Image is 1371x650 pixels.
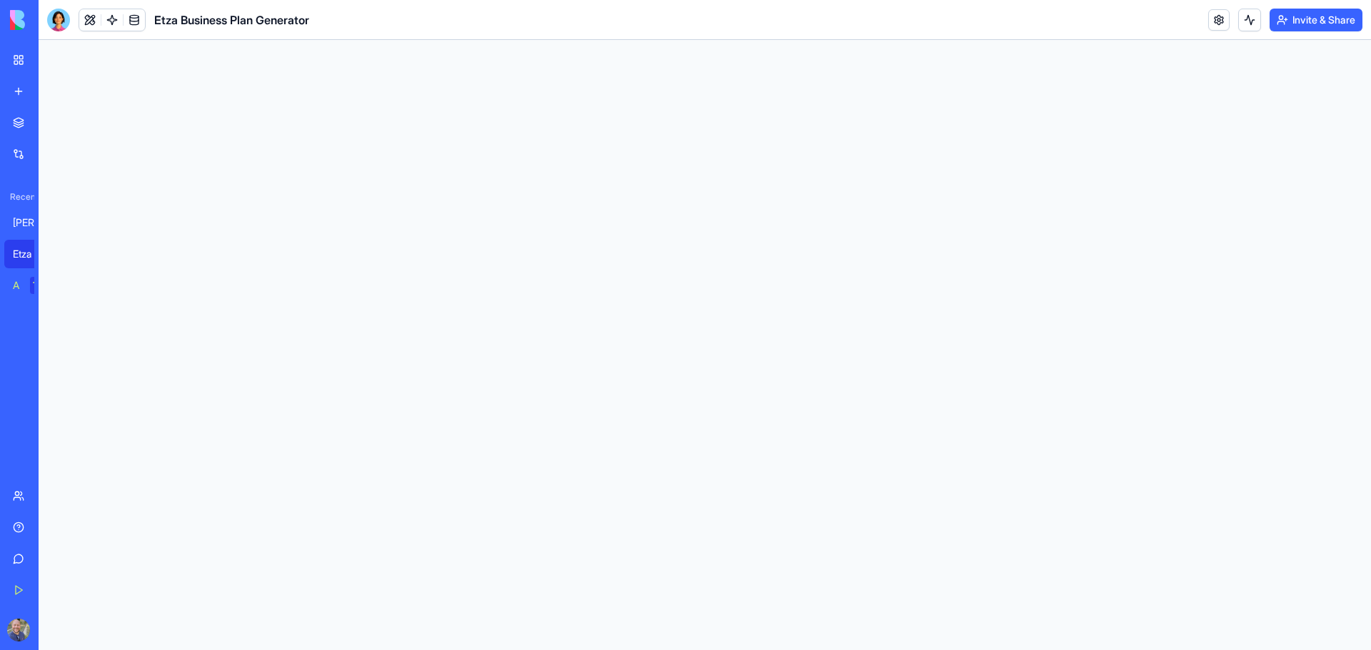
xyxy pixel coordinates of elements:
div: [PERSON_NAME]'s Blocks [13,215,53,230]
div: TRY [30,277,53,294]
button: Invite & Share [1270,9,1362,31]
a: AI Logo GeneratorTRY [4,271,61,300]
a: [PERSON_NAME]'s Blocks [4,208,61,237]
a: Etza Business Plan Generator [4,240,61,268]
div: Etza Business Plan Generator [13,247,53,261]
img: ACg8ocIBv2xUw5HL-81t5tGPgmC9Ph1g_021R3Lypww5hRQve9x1lELB=s96-c [7,619,30,641]
span: Recent [4,191,34,203]
img: logo [10,10,99,30]
span: Etza Business Plan Generator [154,11,309,29]
div: AI Logo Generator [13,278,20,293]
